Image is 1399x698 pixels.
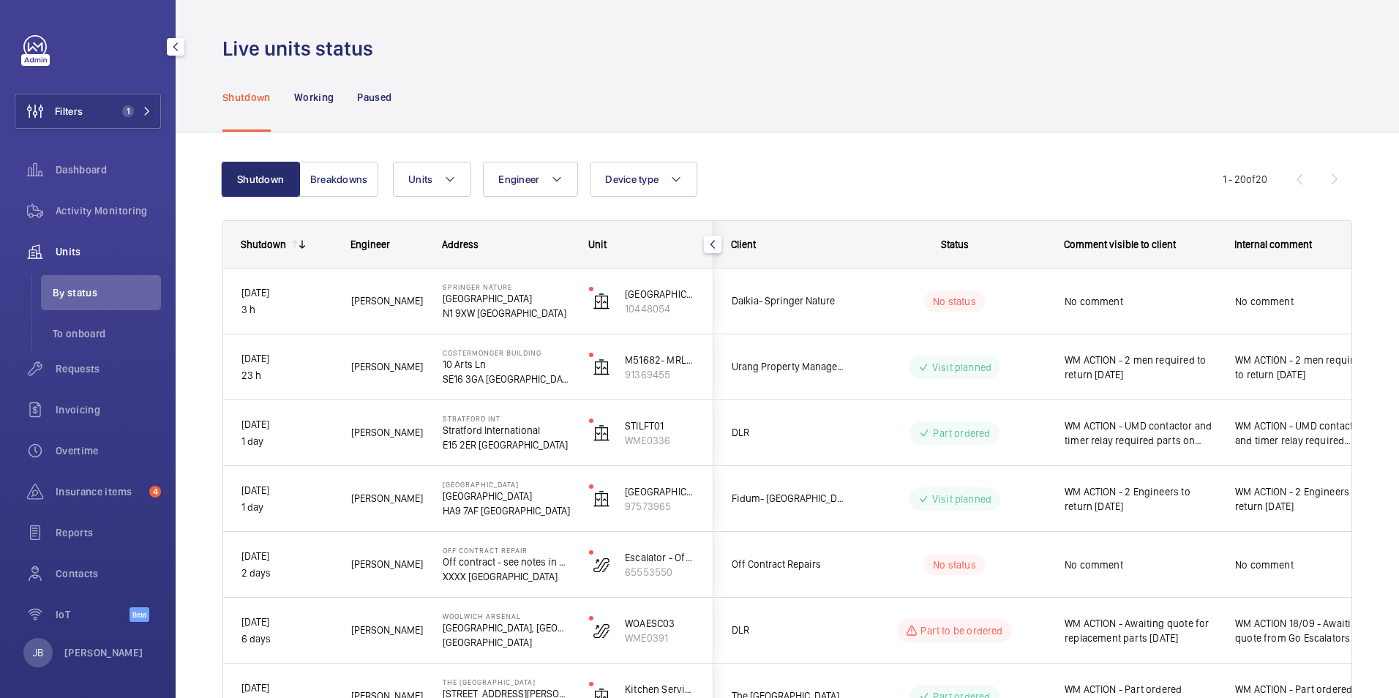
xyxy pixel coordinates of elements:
button: Units [393,162,471,197]
span: To onboard [53,326,161,341]
div: Press SPACE to select this row. [223,466,713,532]
span: Engineer [350,239,390,250]
span: Units [408,173,432,185]
h1: Live units status [222,35,382,62]
p: SE16 3GA [GEOGRAPHIC_DATA] [443,372,570,386]
span: 4 [149,486,161,498]
span: Client [731,239,756,250]
span: IoT [56,607,130,622]
span: Insurance items [56,484,143,499]
div: Unit [588,239,696,250]
span: Address [442,239,479,250]
p: [GEOGRAPHIC_DATA] [443,480,570,489]
img: elevator.svg [593,293,610,310]
span: WM ACTION - Awaiting quote for replacement parts [DATE] [1065,616,1216,645]
p: N1 9XW [GEOGRAPHIC_DATA] [443,306,570,320]
p: Escalator - Off Contract [625,550,695,565]
p: 97573965 [625,499,695,514]
p: 91369455 [625,367,695,382]
span: 1 [122,105,134,117]
span: WM ACTION - 2 men required to return [DATE] [1065,353,1216,382]
span: [PERSON_NAME] [351,556,424,573]
span: of [1246,173,1256,185]
span: Device type [605,173,659,185]
div: Shutdown [241,239,286,250]
p: Part ordered [933,426,990,440]
p: 23 h [241,367,332,384]
p: [DATE] [241,614,332,631]
span: WM ACTION 18/09 - Awaiting quote from Go Escalators [1235,616,1369,645]
p: WME0391 [625,631,695,645]
p: 10 Arts Ln [443,357,570,372]
span: Urang Property Management Ltd- The Exchange [732,359,844,375]
span: Engineer [498,173,539,185]
span: Contacts [56,566,161,581]
p: HA9 7AF [GEOGRAPHIC_DATA] [443,503,570,518]
p: [GEOGRAPHIC_DATA] South Passenger Lift (5FLR) [625,287,695,301]
span: Internal comment [1234,239,1312,250]
span: Beta [130,607,149,622]
span: WM ACTION - UMD contactor and timer relay required parts on order [1235,419,1369,448]
p: XXXX [GEOGRAPHIC_DATA] [443,569,570,584]
p: Stratford International [443,423,570,438]
span: By status [53,285,161,300]
p: Springer Nature [443,282,570,291]
p: [DATE] [241,548,332,565]
img: elevator.svg [593,490,610,508]
span: WM ACTION - 2 Engineers to return [DATE] [1065,484,1216,514]
button: Breakdowns [299,162,378,197]
span: [PERSON_NAME] [351,490,424,507]
p: Costermonger Building [443,348,570,357]
span: Comment visible to client [1064,239,1176,250]
p: The [GEOGRAPHIC_DATA] [443,678,570,686]
p: [GEOGRAPHIC_DATA] [443,291,570,306]
p: [GEOGRAPHIC_DATA] [443,635,570,650]
p: 2 days [241,565,332,582]
span: Fidum- [GEOGRAPHIC_DATA] [732,490,844,507]
p: No status [933,294,976,309]
span: Activity Monitoring [56,203,161,218]
button: Filters1 [15,94,161,129]
span: Invoicing [56,402,161,417]
p: 6 days [241,631,332,648]
img: escalator.svg [593,622,610,639]
img: escalator.svg [593,556,610,574]
button: Device type [590,162,697,197]
p: Off Contract Repair [443,546,570,555]
p: Visit planned [932,492,991,506]
p: Working [294,90,334,105]
span: No comment [1065,294,1216,309]
span: Off Contract Repairs [732,556,844,573]
p: Off contract - see notes in description [443,555,570,569]
p: [DATE] [241,285,332,301]
span: WM ACTION - 2 Engineers to return [DATE] [1235,484,1369,514]
img: elevator.svg [593,359,610,376]
span: No comment [1235,294,1369,309]
span: Requests [56,361,161,376]
p: [PERSON_NAME] [64,645,143,660]
p: WME0336 [625,433,695,448]
span: DLR [732,424,844,441]
p: 3 h [241,301,332,318]
div: Press SPACE to select this row. [223,334,713,400]
span: No comment [1235,558,1369,572]
p: 1 day [241,433,332,450]
span: Dashboard [56,162,161,177]
p: M51682- MRL Passenger Lift Flats 1-2 [625,353,695,367]
span: [PERSON_NAME] [351,424,424,441]
span: Dalkia- Springer Nature [732,293,844,309]
p: 1 day [241,499,332,516]
div: Press SPACE to select this row. [713,466,1387,532]
p: WOAESC03 [625,616,695,631]
p: Kitchen Service Lift [625,682,695,697]
p: [GEOGRAPHIC_DATA] [443,489,570,503]
p: Visit planned [932,360,991,375]
p: 65553550 [625,565,695,579]
span: Filters [55,104,83,119]
span: Reports [56,525,161,540]
p: STILFT01 [625,419,695,433]
p: Part to be ordered [920,623,1002,638]
p: [GEOGRAPHIC_DATA], [GEOGRAPHIC_DATA] [443,620,570,635]
p: [DATE] [241,680,332,697]
p: Shutdown [222,90,271,105]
